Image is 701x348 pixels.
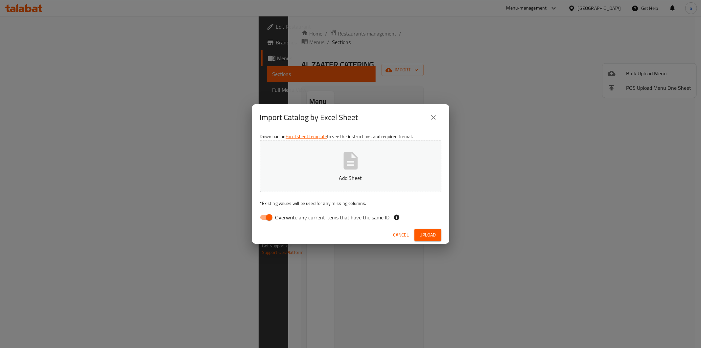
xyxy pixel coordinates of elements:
[391,229,412,241] button: Cancel
[260,200,441,207] p: Existing values will be used for any missing columns.
[260,140,441,192] button: Add Sheet
[270,174,431,182] p: Add Sheet
[393,214,400,221] svg: If the overwrite option isn't selected, then the items that match an existing ID will be ignored ...
[414,229,441,241] button: Upload
[286,132,327,141] a: Excel sheet template
[393,231,409,239] span: Cancel
[260,112,358,123] h2: Import Catalog by Excel Sheet
[275,213,391,221] span: Overwrite any current items that have the same ID.
[426,110,441,125] button: close
[252,131,449,226] div: Download an to see the instructions and required format.
[420,231,436,239] span: Upload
